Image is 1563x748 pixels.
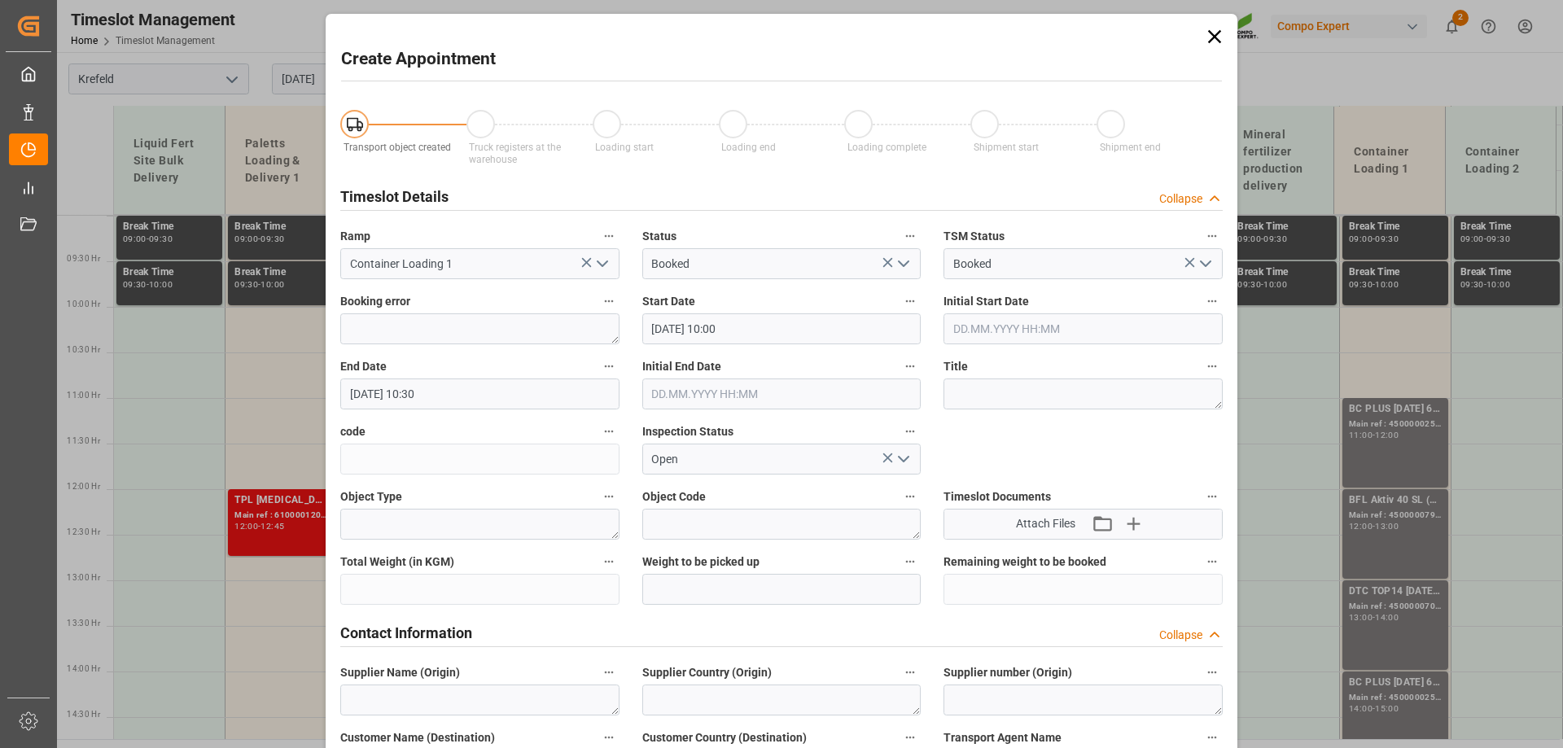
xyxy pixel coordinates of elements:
span: Remaining weight to be booked [943,553,1106,571]
span: Supplier Country (Origin) [642,664,772,681]
button: Start Date [900,291,921,312]
button: TSM Status [1202,225,1223,247]
input: DD.MM.YYYY HH:MM [340,378,620,409]
input: Type to search/select [340,248,620,279]
span: Supplier Name (Origin) [340,664,460,681]
span: Shipment end [1100,142,1161,153]
span: Inspection Status [642,423,733,440]
span: Customer Country (Destination) [642,729,807,746]
button: End Date [598,356,620,377]
span: Shipment start [974,142,1039,153]
button: Remaining weight to be booked [1202,551,1223,572]
button: Weight to be picked up [900,551,921,572]
span: Attach Files [1016,515,1075,532]
button: Customer Name (Destination) [598,727,620,748]
input: Type to search/select [642,248,922,279]
button: Transport Agent Name [1202,727,1223,748]
span: Weight to be picked up [642,553,760,571]
button: Supplier Country (Origin) [900,662,921,683]
span: Status [642,228,676,245]
span: Object Type [340,488,402,505]
span: Loading start [595,142,654,153]
span: Start Date [642,293,695,310]
span: code [340,423,366,440]
button: open menu [589,252,613,277]
span: Customer Name (Destination) [340,729,495,746]
span: Truck registers at the warehouse [469,142,561,165]
span: Initial Start Date [943,293,1029,310]
button: Object Type [598,486,620,507]
h2: Create Appointment [341,46,496,72]
div: Collapse [1159,627,1202,644]
button: open menu [1192,252,1216,277]
button: Initial Start Date [1202,291,1223,312]
span: Transport Agent Name [943,729,1062,746]
button: Initial End Date [900,356,921,377]
button: Booking error [598,291,620,312]
input: DD.MM.YYYY HH:MM [642,378,922,409]
input: DD.MM.YYYY HH:MM [943,313,1223,344]
span: Timeslot Documents [943,488,1051,505]
h2: Timeslot Details [340,186,449,208]
input: DD.MM.YYYY HH:MM [642,313,922,344]
span: Supplier number (Origin) [943,664,1072,681]
button: open menu [891,252,915,277]
button: Timeslot Documents [1202,486,1223,507]
h2: Contact Information [340,622,472,644]
button: Status [900,225,921,247]
span: End Date [340,358,387,375]
button: Inspection Status [900,421,921,442]
span: Transport object created [344,142,451,153]
span: Loading end [721,142,776,153]
span: Booking error [340,293,410,310]
span: Ramp [340,228,370,245]
span: Initial End Date [642,358,721,375]
button: Object Code [900,486,921,507]
span: Title [943,358,968,375]
span: Total Weight (in KGM) [340,553,454,571]
button: Supplier number (Origin) [1202,662,1223,683]
button: Supplier Name (Origin) [598,662,620,683]
button: open menu [891,447,915,472]
button: Customer Country (Destination) [900,727,921,748]
button: code [598,421,620,442]
div: Collapse [1159,190,1202,208]
span: TSM Status [943,228,1005,245]
button: Ramp [598,225,620,247]
button: Title [1202,356,1223,377]
button: Total Weight (in KGM) [598,551,620,572]
span: Loading complete [847,142,926,153]
span: Object Code [642,488,706,505]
